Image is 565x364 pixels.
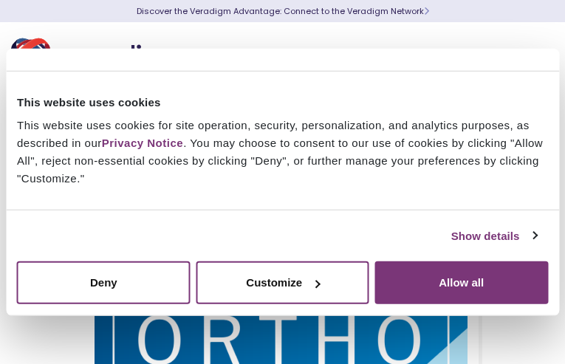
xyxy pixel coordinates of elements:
[451,227,537,244] a: Show details
[17,93,548,111] div: This website uses cookies
[374,261,548,304] button: Allow all
[137,5,429,17] a: Discover the Veradigm Advantage: Connect to the Veradigm NetworkLearn More
[11,33,188,82] img: Veradigm logo
[196,261,369,304] button: Customize
[17,117,548,188] div: This website uses cookies for site operation, security, personalization, and analytics purposes, ...
[521,38,543,77] button: Toggle Navigation Menu
[424,5,429,17] span: Learn More
[102,137,183,149] a: Privacy Notice
[17,261,191,304] button: Deny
